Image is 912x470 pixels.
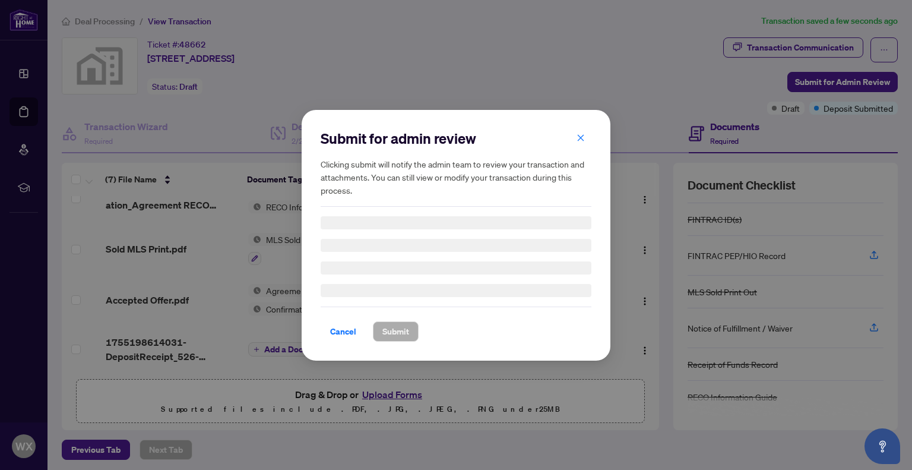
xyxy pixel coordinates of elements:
button: Cancel [321,321,366,342]
button: Open asap [864,428,900,464]
h5: Clicking submit will notify the admin team to review your transaction and attachments. You can st... [321,157,591,197]
span: Cancel [330,322,356,341]
h2: Submit for admin review [321,129,591,148]
span: close [577,133,585,141]
button: Submit [373,321,419,342]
